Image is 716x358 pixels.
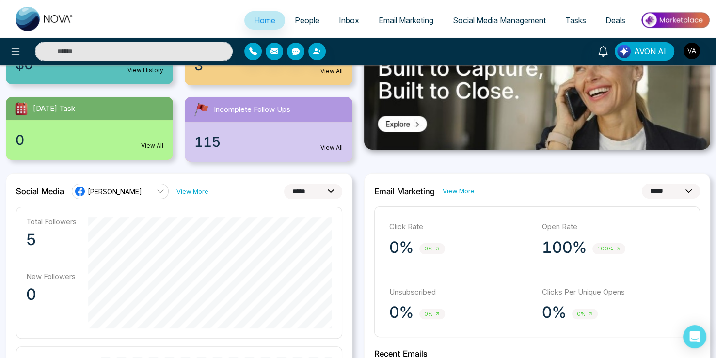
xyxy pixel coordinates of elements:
[320,67,343,76] a: View All
[379,16,433,25] span: Email Marketing
[285,11,329,30] a: People
[127,66,163,75] a: View History
[683,325,706,348] div: Open Intercom Messenger
[542,303,566,322] p: 0%
[453,16,546,25] span: Social Media Management
[640,9,710,31] img: Market-place.gif
[596,11,635,30] a: Deals
[617,45,631,58] img: Lead Flow
[254,16,275,25] span: Home
[26,272,77,281] p: New Followers
[369,11,443,30] a: Email Marketing
[374,187,435,196] h2: Email Marketing
[634,46,666,57] span: AVON AI
[16,7,74,31] img: Nova CRM Logo
[295,16,319,25] span: People
[194,132,221,152] span: 115
[419,309,445,320] span: 0%
[179,97,358,162] a: Incomplete Follow Ups115View All
[339,16,359,25] span: Inbox
[364,19,710,150] img: .
[389,238,414,257] p: 0%
[16,130,24,150] span: 0
[389,221,532,233] p: Click Rate
[389,303,414,322] p: 0%
[16,187,64,196] h2: Social Media
[320,143,343,152] a: View All
[615,42,674,61] button: AVON AI
[572,309,598,320] span: 0%
[592,243,625,254] span: 100%
[389,287,532,298] p: Unsubscribed
[443,187,475,196] a: View More
[542,221,685,233] p: Open Rate
[329,11,369,30] a: Inbox
[88,187,142,196] span: [PERSON_NAME]
[214,104,290,115] span: Incomplete Follow Ups
[141,141,163,150] a: View All
[605,16,625,25] span: Deals
[244,11,285,30] a: Home
[542,287,685,298] p: Clicks Per Unique Opens
[176,187,208,196] a: View More
[443,11,556,30] a: Social Media Management
[419,243,445,254] span: 0%
[192,101,210,118] img: followUps.svg
[194,55,203,76] span: 3
[565,16,586,25] span: Tasks
[556,11,596,30] a: Tasks
[542,238,587,257] p: 100%
[26,217,77,226] p: Total Followers
[33,103,75,114] span: [DATE] Task
[26,285,77,304] p: 0
[684,43,700,59] img: User Avatar
[26,230,77,249] p: 5
[14,101,29,116] img: todayTask.svg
